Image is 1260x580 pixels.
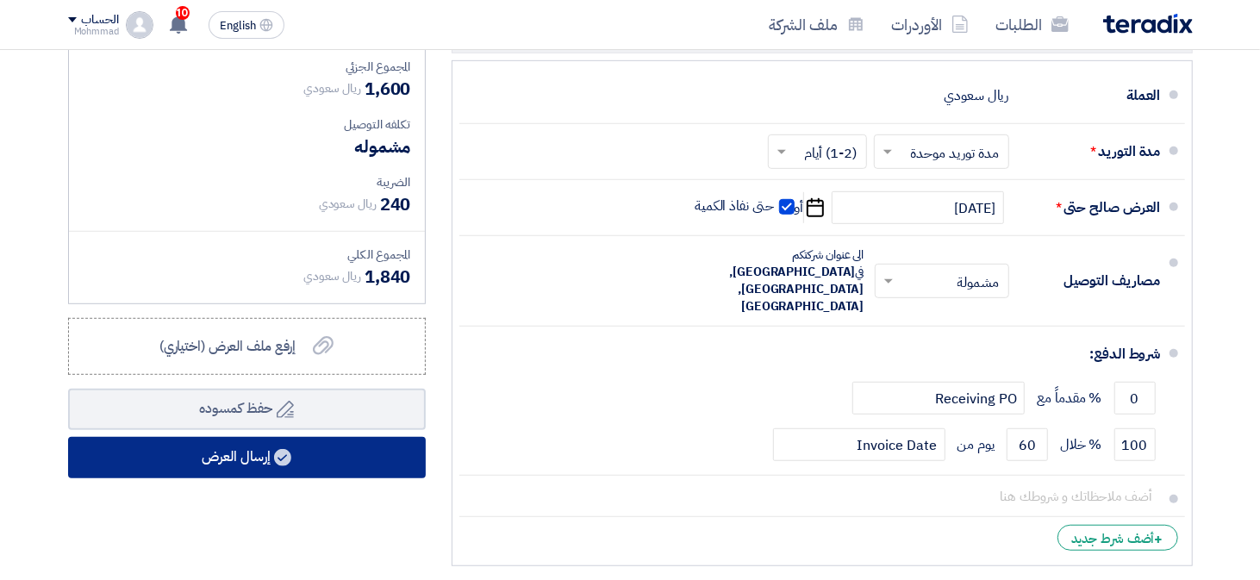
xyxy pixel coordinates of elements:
[729,263,864,315] span: [GEOGRAPHIC_DATA], [GEOGRAPHIC_DATA], [GEOGRAPHIC_DATA]
[795,199,804,216] span: أو
[1037,390,1101,407] span: % مقدماً مع
[1023,187,1161,228] div: العرض صالح حتى
[319,195,377,213] span: ريال سعودي
[1103,14,1193,34] img: Teradix logo
[1060,436,1102,453] span: % خلال
[1007,428,1048,461] input: payment-term-2
[354,134,410,159] span: مشموله
[1057,525,1178,551] div: أضف شرط جديد
[1114,428,1156,461] input: payment-term-2
[675,246,864,315] div: الى عنوان شركتكم في
[68,27,119,36] div: Mohmmad
[126,11,153,39] img: profile_test.png
[83,246,411,264] div: المجموع الكلي
[773,428,945,461] input: payment-term-2
[380,191,411,217] span: 240
[365,76,411,102] span: 1,600
[220,20,256,32] span: English
[852,382,1025,415] input: payment-term-2
[159,336,296,357] span: إرفع ملف العرض (اختياري)
[83,115,411,134] div: تكلفه التوصيل
[83,58,411,76] div: المجموع الجزئي
[82,13,119,28] div: الحساب
[209,11,284,39] button: English
[1023,131,1161,172] div: مدة التوريد
[1023,260,1161,302] div: مصاريف التوصيل
[756,4,878,45] a: ملف الشركة
[487,334,1161,375] div: شروط الدفع:
[957,436,995,453] span: يوم من
[878,4,982,45] a: الأوردرات
[944,79,1008,112] div: ريال سعودي
[695,197,795,215] label: حتى نفاذ الكمية
[1023,75,1161,116] div: العملة
[303,79,361,97] span: ريال سعودي
[68,437,426,478] button: إرسال العرض
[303,267,361,285] span: ريال سعودي
[982,4,1082,45] a: الطلبات
[176,6,190,20] span: 10
[83,173,411,191] div: الضريبة
[68,389,426,430] button: حفظ كمسوده
[1114,382,1156,415] input: payment-term-1
[365,264,411,290] span: 1,840
[473,479,1161,512] input: أضف ملاحظاتك و شروطك هنا
[1155,529,1163,550] span: +
[832,191,1004,224] input: سنة-شهر-يوم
